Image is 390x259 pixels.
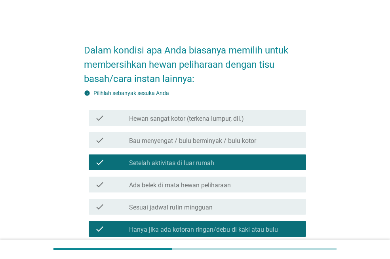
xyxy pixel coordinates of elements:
label: Setelah aktivitas di luar rumah [129,159,214,167]
label: Hanya jika ada kotoran ringan/debu di kaki atau bulu [129,226,278,234]
i: info [84,90,90,96]
i: check [95,224,105,234]
i: check [95,202,105,211]
i: check [95,113,105,123]
label: Bau menyengat / bulu berminyak / bulu kotor [129,137,256,145]
i: check [95,180,105,189]
label: Hewan sangat kotor (terkena lumpur, dll.) [129,115,244,123]
label: Sesuai jadwal rutin mingguan [129,204,213,211]
label: Pilihlah sebanyak sesuka Anda [93,90,169,96]
label: Ada belek di mata hewan peliharaan [129,181,231,189]
i: check [95,158,105,167]
i: check [95,135,105,145]
h2: Dalam kondisi apa Anda biasanya memilih untuk membersihkan hewan peliharaan dengan tisu basah/car... [84,35,306,86]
